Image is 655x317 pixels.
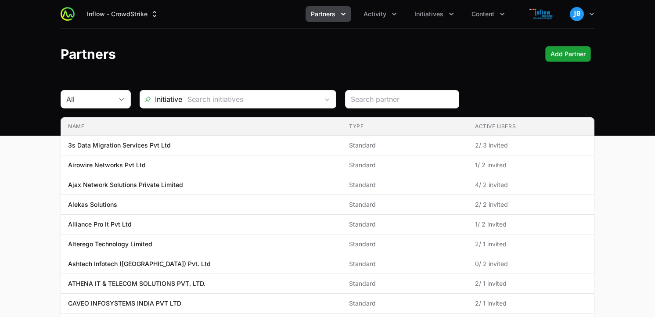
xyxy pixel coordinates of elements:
[358,6,402,22] button: Activity
[349,299,461,308] span: Standard
[466,6,510,22] button: Content
[475,279,587,288] span: 2 / 1 invited
[68,161,146,169] p: Airowire Networks Pvt Ltd
[349,200,461,209] span: Standard
[475,200,587,209] span: 2 / 2 invited
[349,180,461,189] span: Standard
[349,279,461,288] span: Standard
[61,7,75,21] img: ActivitySource
[349,220,461,229] span: Standard
[475,240,587,249] span: 2 / 1 invited
[363,10,386,18] span: Activity
[61,90,130,108] button: All
[68,279,205,288] p: ATHENA IT & TELECOM SOLUTIONS PVT. LTD.
[475,220,587,229] span: 1 / 2 invited
[475,141,587,150] span: 2 / 3 invited
[68,220,132,229] p: Alliance Pro It Pvt Ltd
[349,161,461,169] span: Standard
[82,6,164,22] div: Supplier switch menu
[551,49,586,59] span: Add Partner
[68,180,183,189] p: Ajax Network Solutions Private Limited
[68,299,181,308] p: CAVEO INFOSYSTEMS INDIA PVT LTD
[61,118,342,136] th: Name
[349,259,461,268] span: Standard
[358,6,402,22] div: Activity menu
[306,6,351,22] button: Partners
[351,94,453,104] input: Search partner
[475,259,587,268] span: 0 / 2 invited
[318,90,336,108] div: Open
[182,90,318,108] input: Search initiatives
[349,141,461,150] span: Standard
[66,94,113,104] div: All
[68,240,152,249] p: Alterego Technology Limited
[545,46,591,62] div: Primary actions
[466,6,510,22] div: Content menu
[570,7,584,21] img: Jimish Bhavsar
[409,6,459,22] button: Initiatives
[342,118,468,136] th: Type
[409,6,459,22] div: Initiatives menu
[471,10,494,18] span: Content
[521,5,563,23] img: Inflow
[349,240,461,249] span: Standard
[414,10,443,18] span: Initiatives
[311,10,335,18] span: Partners
[68,141,171,150] p: 3s Data Migration Services Pvt Ltd
[68,259,211,268] p: Ashtech Infotech ([GEOGRAPHIC_DATA]) Pvt. Ltd
[545,46,591,62] button: Add Partner
[475,161,587,169] span: 1 / 2 invited
[75,6,510,22] div: Main navigation
[82,6,164,22] button: Inflow - CrowdStrike
[306,6,351,22] div: Partners menu
[61,46,116,62] h1: Partners
[468,118,594,136] th: Active Users
[475,180,587,189] span: 4 / 2 invited
[68,200,117,209] p: Alekas Solutions
[475,299,587,308] span: 2 / 1 invited
[140,94,182,104] span: Initiative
